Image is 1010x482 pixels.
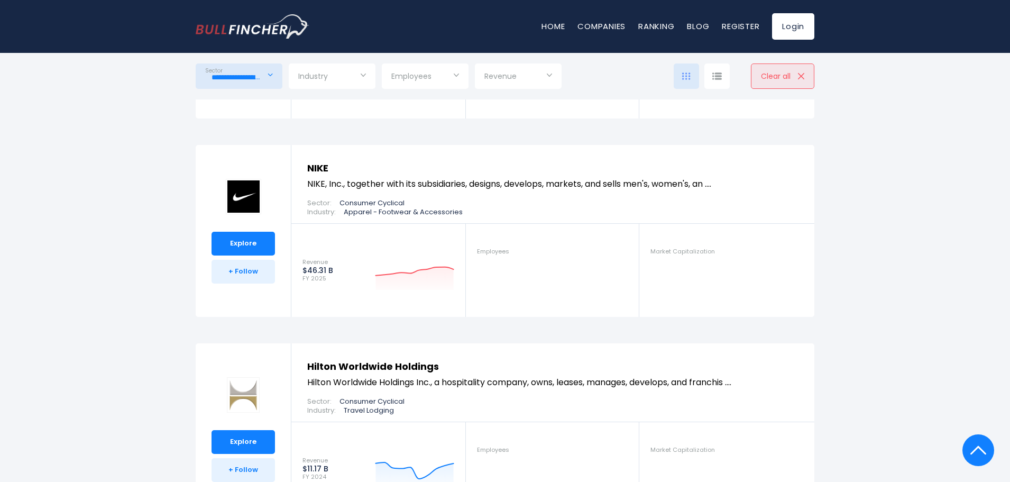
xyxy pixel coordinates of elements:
[477,248,509,255] span: Employees
[638,21,674,32] a: Ranking
[391,71,431,81] span: Employees
[650,248,715,255] span: Market Capitalization
[205,68,273,87] input: Selection
[307,406,336,415] span: Industry:
[650,447,715,453] span: Market Capitalization
[196,14,309,39] img: bullfincher logo
[291,234,465,306] a: Revenue $46.31 B FY 2025
[466,433,639,467] a: Employees
[682,72,691,80] img: icon-comp-grid.svg
[302,474,328,480] span: FY 2024
[226,179,261,214] img: NKE logo
[307,397,332,406] span: Sector:
[577,21,626,32] a: Companies
[302,259,333,266] span: Revenue
[212,458,275,482] a: + Follow
[639,433,813,467] a: Market Capitalization
[751,63,814,89] button: Clear all
[227,377,260,413] img: HLT logo
[639,234,813,269] a: Market Capitalization
[307,376,798,389] p: Hilton Worldwide Holdings Inc., a hospitality company, owns, leases, manages, develops, and franc...
[298,68,366,87] input: Selection
[477,447,509,453] span: Employees
[339,397,405,406] p: Consumer Cyclical
[339,199,405,208] p: Consumer Cyclical
[205,67,223,74] span: Sector
[541,21,565,32] a: Home
[298,71,328,81] span: Industry
[344,406,394,415] p: Travel Lodging
[344,208,463,217] p: Apparel - Footwear & Accessories
[212,430,275,454] a: Explore
[307,178,798,190] p: NIKE, Inc., together with its subsidiaries, designs, develops, markets, and sells men's, women's,...
[307,208,336,217] span: Industry:
[307,360,439,373] a: Hilton Worldwide Holdings
[302,266,333,275] strong: $46.31 B
[212,260,275,284] a: + Follow
[484,71,517,81] span: Revenue
[302,457,328,464] span: Revenue
[302,275,333,282] span: FY 2025
[466,234,639,269] a: Employees
[196,14,309,39] a: Go to homepage
[391,68,459,87] input: Selection
[302,464,328,474] strong: $11.17 B
[722,21,759,32] a: Register
[712,72,722,80] img: icon-comp-list-view.svg
[772,13,814,40] a: Login
[484,68,552,87] input: Selection
[307,161,328,175] a: NIKE
[687,21,709,32] a: Blog
[307,199,332,208] span: Sector:
[212,232,275,256] a: Explore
